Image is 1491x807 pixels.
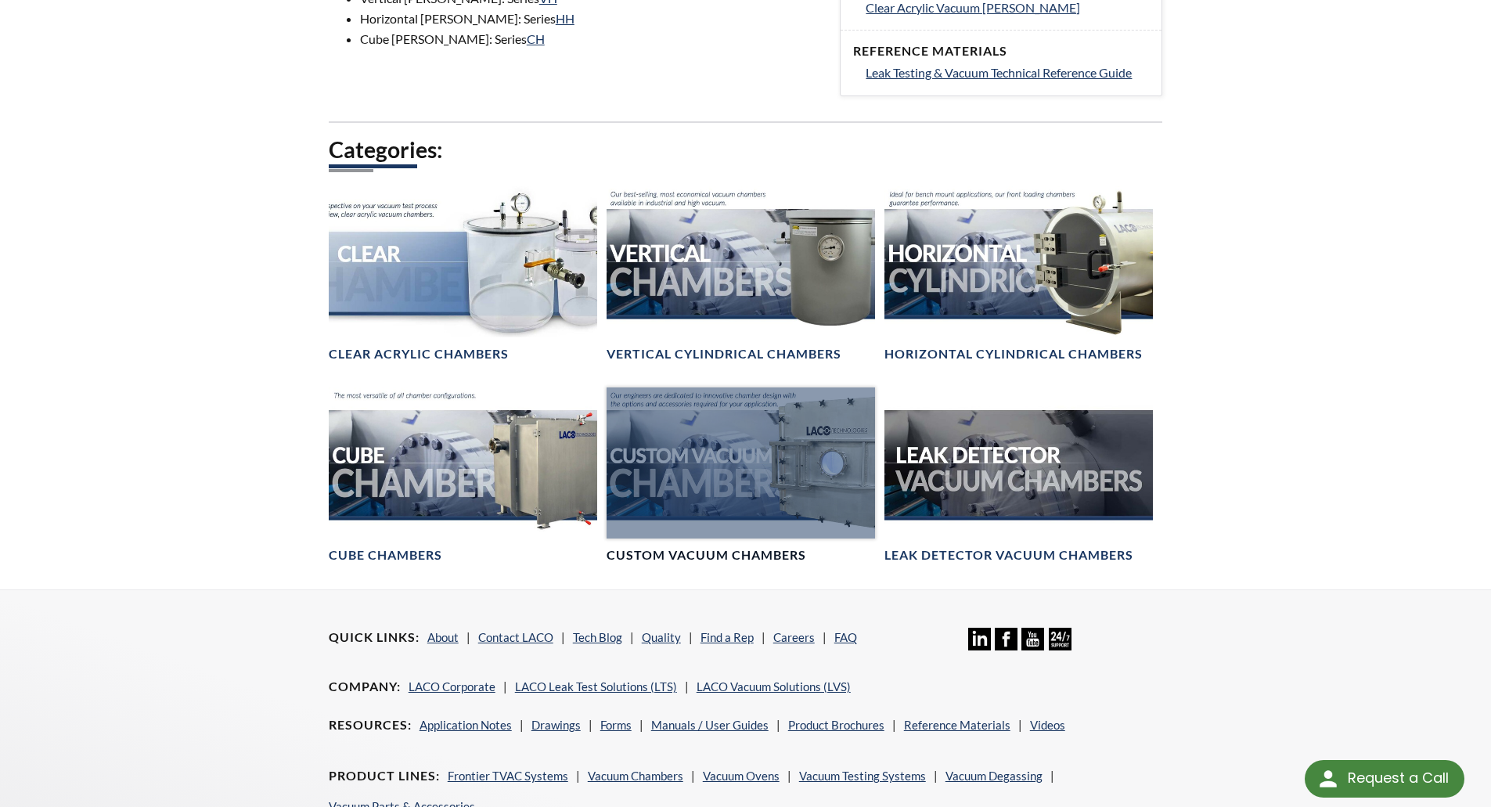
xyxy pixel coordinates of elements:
[329,679,401,695] h4: Company
[866,63,1149,83] a: Leak Testing & Vacuum Technical Reference Guide
[607,346,841,362] h4: Vertical Cylindrical Chambers
[607,387,875,564] a: Custom Vacuum Chamber headerCustom Vacuum Chambers
[884,547,1133,564] h4: Leak Detector Vacuum Chambers
[329,186,597,362] a: Clear Chambers headerClear Acrylic Chambers
[515,679,677,694] a: LACO Leak Test Solutions (LTS)
[329,135,1163,164] h2: Categories:
[773,630,815,644] a: Careers
[329,547,442,564] h4: Cube Chambers
[531,718,581,732] a: Drawings
[360,29,822,49] li: Cube [PERSON_NAME]: Series
[588,769,683,783] a: Vacuum Chambers
[600,718,632,732] a: Forms
[799,769,926,783] a: Vacuum Testing Systems
[1049,639,1071,653] a: 24/7 Support
[329,629,420,646] h4: Quick Links
[478,630,553,644] a: Contact LACO
[651,718,769,732] a: Manuals / User Guides
[427,630,459,644] a: About
[360,9,822,29] li: Horizontal [PERSON_NAME]: Series
[329,768,440,784] h4: Product Lines
[607,547,806,564] h4: Custom Vacuum Chambers
[866,65,1132,80] span: Leak Testing & Vacuum Technical Reference Guide
[527,31,545,46] a: CH
[884,186,1153,362] a: Horizontal Cylindrical headerHorizontal Cylindrical Chambers
[329,717,412,733] h4: Resources
[697,679,851,694] a: LACO Vacuum Solutions (LVS)
[788,718,884,732] a: Product Brochures
[1030,718,1065,732] a: Videos
[1305,760,1464,798] div: Request a Call
[904,718,1010,732] a: Reference Materials
[1348,760,1449,796] div: Request a Call
[945,769,1043,783] a: Vacuum Degassing
[607,186,875,362] a: Vertical Vacuum Chambers headerVertical Cylindrical Chambers
[1316,766,1341,791] img: round button
[409,679,495,694] a: LACO Corporate
[884,387,1153,564] a: Leak Test Vacuum Chambers headerLeak Detector Vacuum Chambers
[420,718,512,732] a: Application Notes
[1049,628,1071,650] img: 24/7 Support Icon
[448,769,568,783] a: Frontier TVAC Systems
[329,346,509,362] h4: Clear Acrylic Chambers
[853,43,1149,59] h4: Reference Materials
[642,630,681,644] a: Quality
[329,387,597,564] a: Cube Chambers headerCube Chambers
[703,769,780,783] a: Vacuum Ovens
[700,630,754,644] a: Find a Rep
[573,630,622,644] a: Tech Blog
[556,11,574,26] a: HH
[834,630,857,644] a: FAQ
[884,346,1143,362] h4: Horizontal Cylindrical Chambers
